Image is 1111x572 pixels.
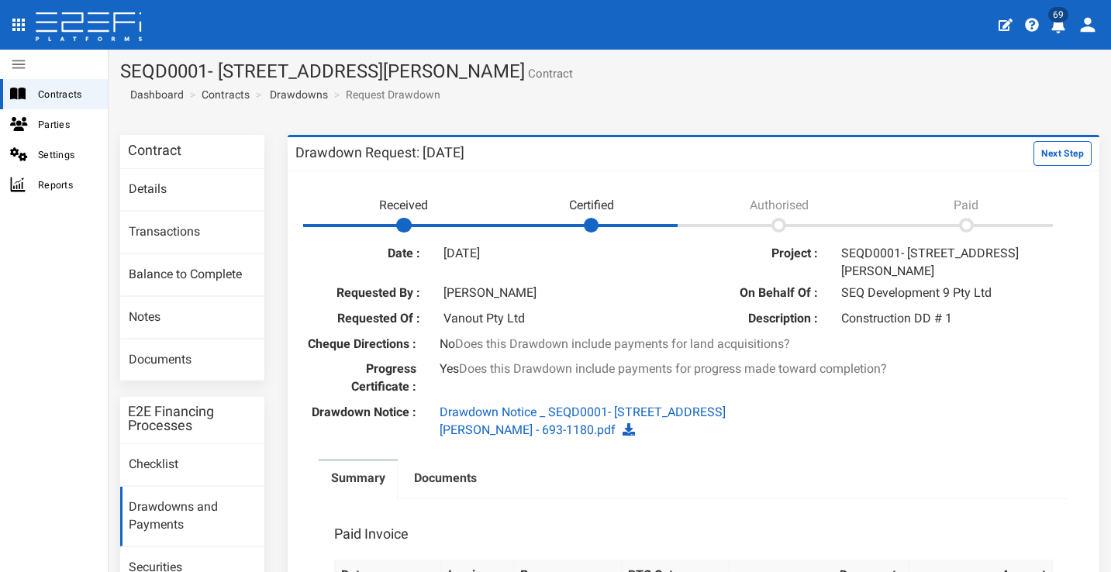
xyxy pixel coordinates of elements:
a: Drawdowns [270,87,328,102]
a: Balance to Complete [120,254,264,296]
a: Transactions [120,212,264,253]
div: No [428,336,959,353]
li: Request Drawdown [330,87,440,102]
span: Contracts [38,85,95,103]
label: Date : [307,245,432,263]
a: Checklist [120,444,264,486]
h3: Contract [128,143,181,157]
a: Dashboard [124,87,184,102]
span: Does this Drawdown include payments for land acquisitions? [455,336,790,351]
span: Reports [38,176,95,194]
span: Authorised [750,198,809,212]
h3: E2E Financing Processes [128,405,257,432]
label: Drawdown Notice : [295,404,428,422]
a: Details [120,169,264,211]
label: Requested Of : [307,310,432,328]
span: Dashboard [124,88,184,101]
div: SEQ Development 9 Pty Ltd [830,284,1079,302]
a: Notes [120,297,264,339]
label: Cheque Directions : [295,336,428,353]
label: Documents [414,470,477,488]
span: Received [379,198,428,212]
a: Drawdown Notice _ SEQD0001- [STREET_ADDRESS][PERSON_NAME] - 693-1180.pdf [440,405,726,437]
label: Summary [331,470,385,488]
span: Settings [38,146,95,164]
h3: Paid Invoice [334,527,409,541]
label: Project : [705,245,830,263]
a: Documents [402,461,489,500]
a: Documents [120,339,264,381]
span: Certified [569,198,614,212]
h1: SEQD0001- [STREET_ADDRESS][PERSON_NAME] [120,61,1099,81]
div: Yes [428,360,959,378]
a: Summary [319,461,398,500]
span: Does this Drawdown include payments for progress made toward completion? [459,361,887,376]
button: Next Step [1033,141,1092,166]
label: Progress Certificate : [295,360,428,396]
span: Parties [38,115,95,133]
a: Contracts [202,87,250,102]
div: Construction DD # 1 [830,310,1079,328]
label: Description : [705,310,830,328]
h3: Drawdown Request: [DATE] [295,146,464,160]
div: Vanout Pty Ltd [432,310,681,328]
a: Next Step [1033,145,1092,160]
small: Contract [525,68,573,80]
div: [PERSON_NAME] [432,284,681,302]
a: Drawdowns and Payments [120,487,264,546]
div: SEQD0001- [STREET_ADDRESS][PERSON_NAME] [830,245,1079,281]
span: Paid [954,198,978,212]
label: Requested By : [307,284,432,302]
label: On Behalf Of : [705,284,830,302]
div: [DATE] [432,245,681,263]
